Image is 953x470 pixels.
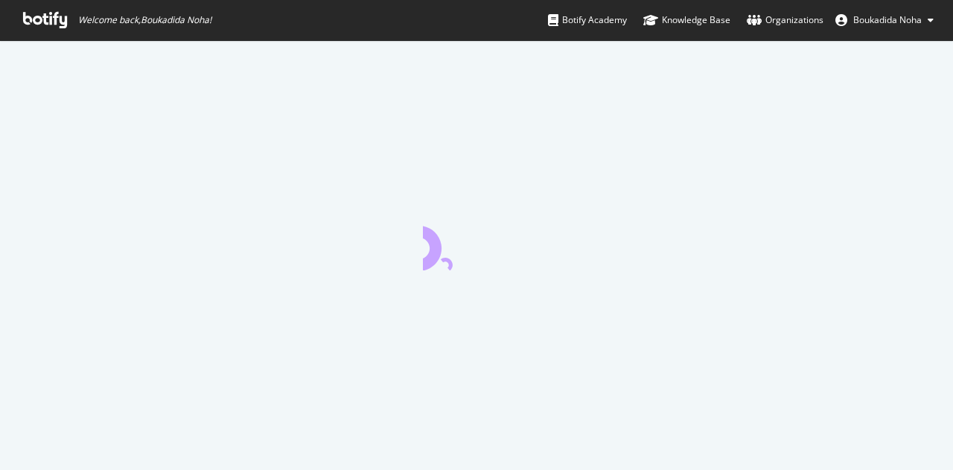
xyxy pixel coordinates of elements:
div: animation [423,217,530,270]
div: Botify Academy [548,13,627,28]
button: Boukadida Noha [823,8,946,32]
div: Knowledge Base [643,13,730,28]
div: Organizations [747,13,823,28]
span: Welcome back, Boukadida Noha ! [78,14,211,26]
span: Boukadida Noha [853,13,922,26]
